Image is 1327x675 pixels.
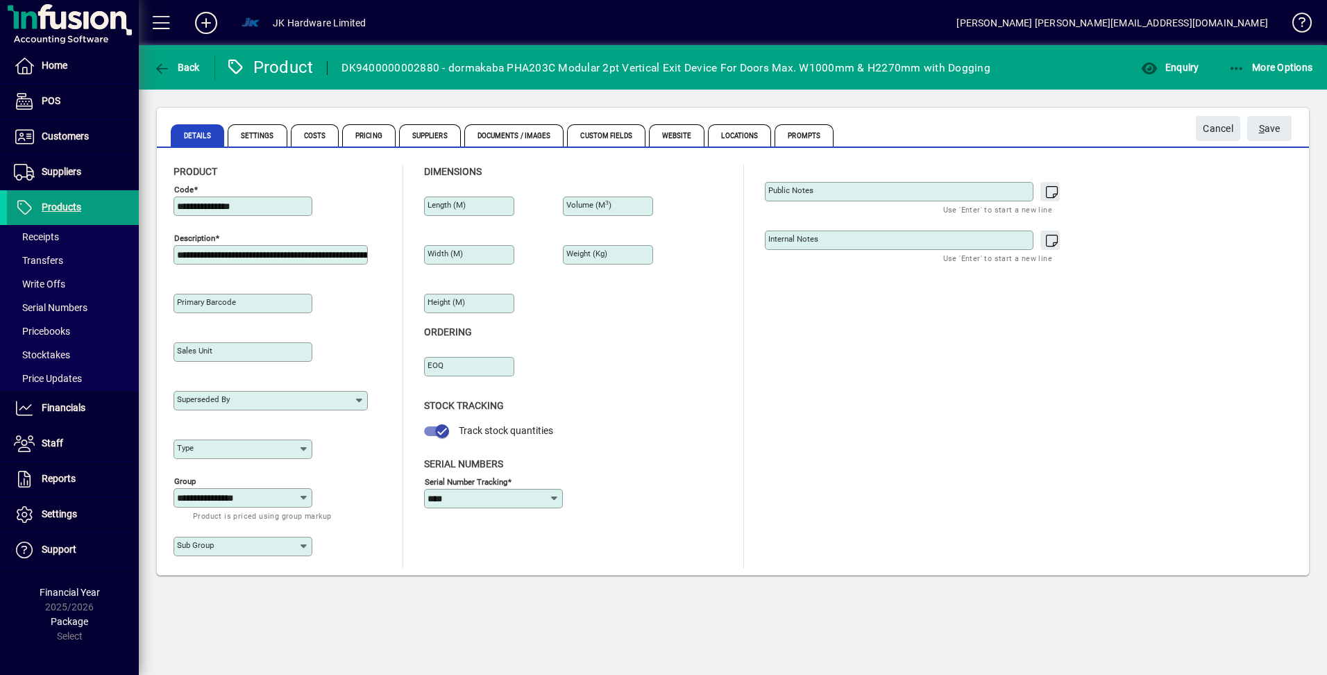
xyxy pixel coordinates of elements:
[7,343,139,367] a: Stocktakes
[7,391,139,426] a: Financials
[42,544,76,555] span: Support
[7,462,139,497] a: Reports
[566,200,611,210] mat-label: Volume (m )
[424,166,482,177] span: Dimensions
[768,234,818,244] mat-label: Internal Notes
[342,124,396,147] span: Pricing
[177,297,236,307] mat-label: Primary barcode
[1282,3,1310,48] a: Knowledge Base
[341,57,990,79] div: DK9400000002880 - dormakaba PHA203C Modular 2pt Vertical Exit Device For Doors Max. W1000mm & H22...
[7,319,139,343] a: Pricebooks
[567,124,645,147] span: Custom Fields
[14,326,70,337] span: Pricebooks
[424,326,472,337] span: Ordering
[40,587,100,598] span: Financial Year
[193,508,331,524] mat-hint: Product is priced using group markup
[956,12,1268,34] div: [PERSON_NAME] [PERSON_NAME][EMAIL_ADDRESS][DOMAIN_NAME]
[177,443,194,453] mat-label: Type
[1228,62,1313,73] span: More Options
[775,124,834,147] span: Prompts
[7,225,139,249] a: Receipts
[150,55,203,80] button: Back
[7,272,139,296] a: Write Offs
[273,12,366,34] div: JK Hardware Limited
[14,278,65,290] span: Write Offs
[428,200,466,210] mat-label: Length (m)
[428,360,443,370] mat-label: EOQ
[42,402,85,413] span: Financials
[7,249,139,272] a: Transfers
[428,249,463,258] mat-label: Width (m)
[1259,117,1280,140] span: ave
[228,124,287,147] span: Settings
[1196,116,1240,141] button: Cancel
[14,302,87,313] span: Serial Numbers
[7,367,139,390] a: Price Updates
[1225,55,1317,80] button: More Options
[184,10,228,35] button: Add
[1141,62,1199,73] span: Enquiry
[51,616,88,627] span: Package
[7,155,139,190] a: Suppliers
[399,124,461,147] span: Suppliers
[768,185,813,195] mat-label: Public Notes
[153,62,200,73] span: Back
[42,201,81,212] span: Products
[566,249,607,258] mat-label: Weight (Kg)
[7,49,139,83] a: Home
[7,84,139,119] a: POS
[1247,116,1292,141] button: Save
[42,166,81,177] span: Suppliers
[42,473,76,484] span: Reports
[7,119,139,154] a: Customers
[42,95,60,106] span: POS
[42,508,77,519] span: Settings
[42,131,89,142] span: Customers
[177,346,212,356] mat-label: Sales unit
[14,349,70,360] span: Stocktakes
[1259,123,1265,134] span: S
[228,10,273,35] button: Profile
[943,201,1052,217] mat-hint: Use 'Enter' to start a new line
[459,425,553,436] span: Track stock quantities
[177,394,230,404] mat-label: Superseded by
[649,124,705,147] span: Website
[425,476,507,486] mat-label: Serial Number tracking
[424,400,504,411] span: Stock Tracking
[14,255,63,266] span: Transfers
[708,124,771,147] span: Locations
[174,185,194,194] mat-label: Code
[14,373,82,384] span: Price Updates
[943,250,1052,266] mat-hint: Use 'Enter' to start a new line
[428,297,465,307] mat-label: Height (m)
[1138,55,1202,80] button: Enquiry
[7,497,139,532] a: Settings
[171,124,224,147] span: Details
[7,426,139,461] a: Staff
[174,476,196,486] mat-label: Group
[42,437,63,449] span: Staff
[14,231,59,242] span: Receipts
[464,124,564,147] span: Documents / Images
[605,199,609,206] sup: 3
[7,533,139,567] a: Support
[226,56,314,78] div: Product
[174,233,215,243] mat-label: Description
[1203,117,1233,140] span: Cancel
[177,540,214,550] mat-label: Sub group
[291,124,339,147] span: Costs
[139,55,215,80] app-page-header-button: Back
[424,458,503,469] span: Serial Numbers
[174,166,217,177] span: Product
[7,296,139,319] a: Serial Numbers
[42,60,67,71] span: Home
